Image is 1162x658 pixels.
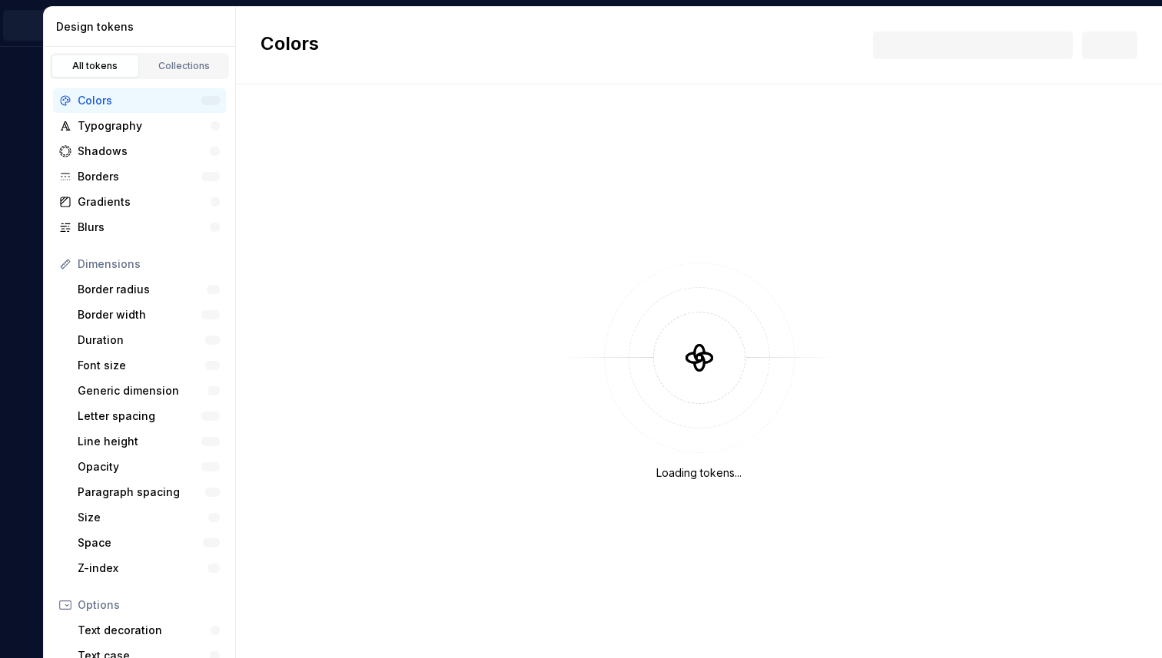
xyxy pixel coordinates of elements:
[53,164,226,189] a: Borders
[71,404,226,428] a: Letter spacing
[71,480,226,504] a: Paragraph spacing
[261,31,319,59] h2: Colors
[56,19,229,35] div: Design tokens
[71,455,226,479] a: Opacity
[71,353,226,378] a: Font size
[78,194,211,210] div: Gradients
[78,484,205,500] div: Paragraph spacing
[78,434,201,449] div: Line height
[78,118,211,134] div: Typography
[71,505,226,530] a: Size
[656,465,742,481] div: Loading tokens...
[71,429,226,454] a: Line height
[71,303,226,327] a: Border width
[78,307,201,322] div: Border width
[53,215,226,240] a: Blurs
[78,597,220,613] div: Options
[78,169,201,184] div: Borders
[78,510,208,525] div: Size
[78,408,201,424] div: Letter spacing
[78,144,210,159] div: Shadows
[71,328,226,352] a: Duration
[78,282,207,297] div: Border radius
[78,535,203,551] div: Space
[146,60,223,72] div: Collections
[71,277,226,302] a: Border radius
[57,60,134,72] div: All tokens
[71,556,226,580] a: Z-index
[71,379,226,403] a: Generic dimension
[78,560,207,576] div: Z-index
[78,93,201,108] div: Colors
[78,383,207,398] div: Generic dimension
[71,618,226,643] a: Text decoration
[53,190,226,214] a: Gradients
[78,256,220,272] div: Dimensions
[53,139,226,164] a: Shadows
[53,88,226,113] a: Colors
[78,459,201,474] div: Opacity
[78,332,205,348] div: Duration
[78,358,205,373] div: Font size
[53,114,226,138] a: Typography
[78,220,210,235] div: Blurs
[71,531,226,555] a: Space
[78,623,211,638] div: Text decoration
